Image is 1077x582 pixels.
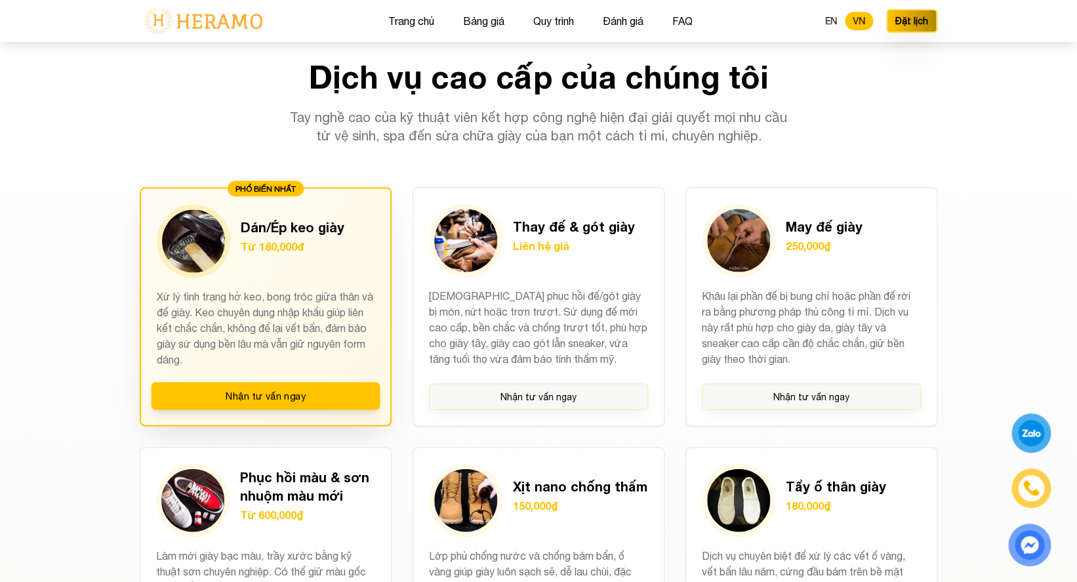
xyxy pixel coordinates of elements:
button: Trang chủ [384,12,438,30]
button: Đặt lịch [886,9,937,33]
h3: Dán/Ép keo giày [241,217,344,236]
p: Xử lý tình trạng hở keo, bong tróc giữa thân và đế giày. Keo chuyên dụng nhập khẩu giúp liên kết ... [157,288,375,367]
p: 150,000₫ [513,497,647,513]
p: 180,000₫ [786,497,886,513]
h3: Phục hồi màu & sơn nhuộm màu mới [240,467,375,504]
a: phone-icon [1013,470,1049,507]
h3: Tẩy ố thân giày [786,476,886,495]
button: Nhận tư vấn ngay [152,382,380,409]
p: Từ 180,000đ [241,238,344,254]
p: [DEMOGRAPHIC_DATA] phục hồi đế/gót giày bị mòn, nứt hoặc trơn trượt. Sử dụng đế mới cao cấp, bền ... [429,287,648,367]
p: 250,000₫ [786,238,863,253]
h2: Dịch vụ cao cấp của chúng tôi [140,61,937,93]
button: EN [817,12,845,30]
img: Dán/Ép keo giày [162,209,225,272]
img: Xịt nano chống thấm [434,468,497,531]
button: Quy trình [529,12,578,30]
button: Đánh giá [599,12,647,30]
img: Thay đế & gót giày [434,209,497,272]
img: Tẩy ố thân giày [707,468,770,531]
h3: Xịt nano chống thấm [513,476,647,495]
img: May đế giày [707,209,770,272]
p: Liên hệ giá [513,238,635,253]
img: logo-with-text.png [140,7,266,35]
p: Tay nghề cao của kỹ thuật viên kết hợp công nghệ hiện đại giải quyết mọi nhu cầu từ vệ sinh, spa ... [287,108,790,145]
p: Từ 600,000₫ [240,507,375,522]
img: phone-icon [1021,479,1040,498]
button: Nhận tư vấn ngay [429,383,648,409]
img: Phục hồi màu & sơn nhuộm màu mới [161,468,224,531]
button: FAQ [668,12,697,30]
h3: May đế giày [786,217,863,235]
h3: Thay đế & gót giày [513,217,635,235]
button: Bảng giá [459,12,508,30]
button: Nhận tư vấn ngay [702,383,921,409]
p: Khâu lại phần đế bị bung chỉ hoặc phần đế rời ra bằng phương pháp thủ công tỉ mỉ. Dịch vụ này rất... [702,287,921,367]
div: PHỔ BIẾN NHẤT [228,180,304,196]
button: VN [845,12,873,30]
